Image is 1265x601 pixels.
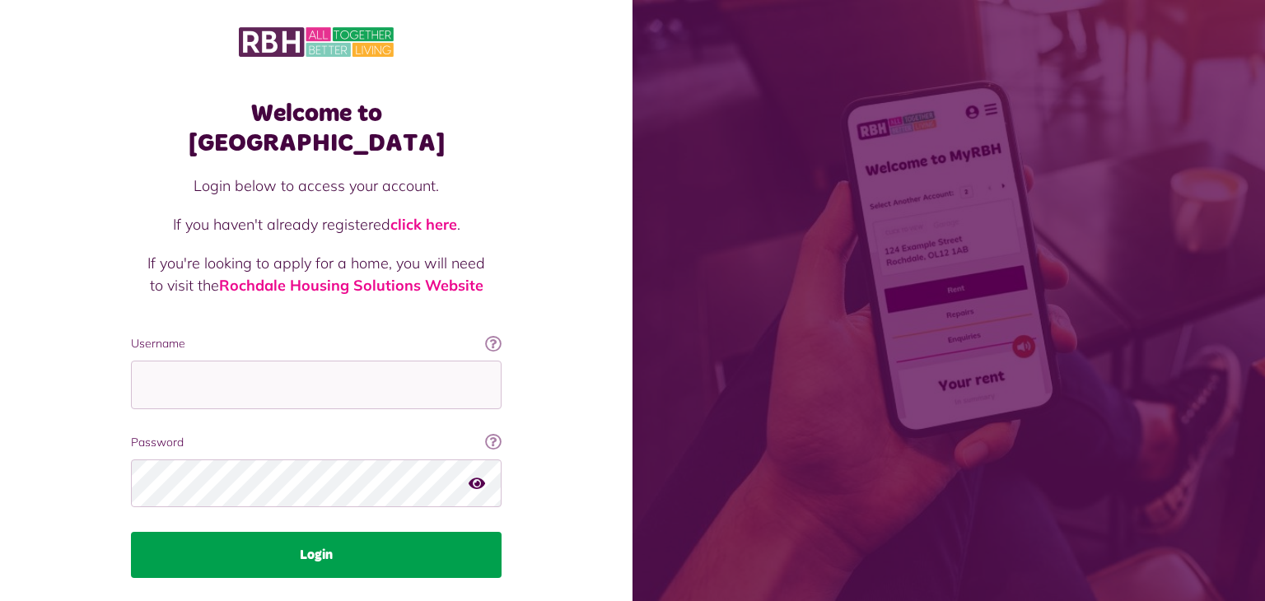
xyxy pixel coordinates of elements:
p: If you haven't already registered . [147,213,485,235]
h1: Welcome to [GEOGRAPHIC_DATA] [131,99,502,158]
p: Login below to access your account. [147,175,485,197]
button: Login [131,532,502,578]
a: click here [390,215,457,234]
label: Username [131,335,502,352]
a: Rochdale Housing Solutions Website [219,276,483,295]
img: MyRBH [239,25,394,59]
label: Password [131,434,502,451]
p: If you're looking to apply for a home, you will need to visit the [147,252,485,296]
